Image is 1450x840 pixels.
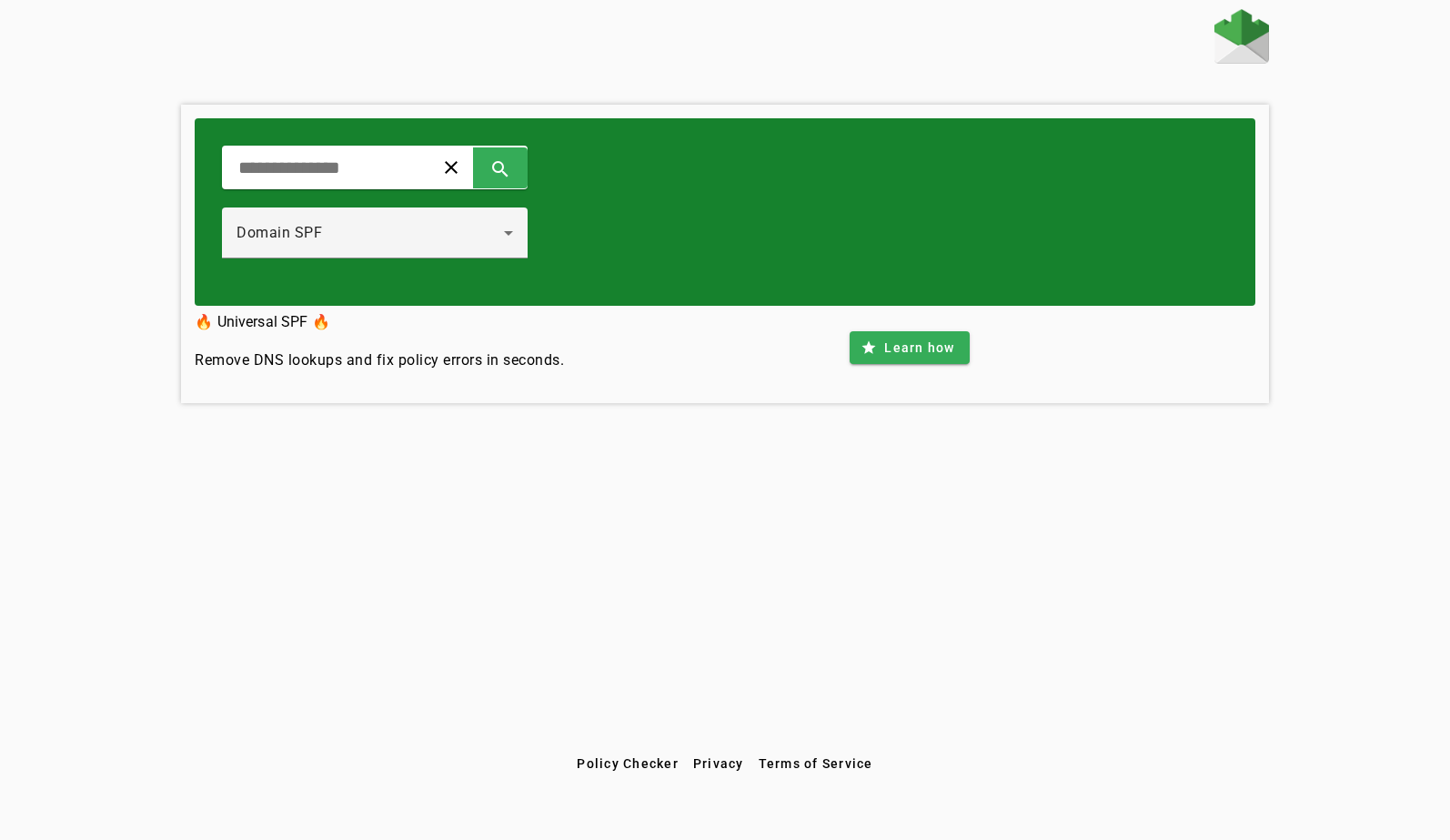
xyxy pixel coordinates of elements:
img: Fraudmarc Logo [1214,9,1269,64]
h3: 🔥 Universal SPF 🔥 [195,309,564,335]
span: Policy Checker [577,756,679,771]
span: Terms of Service [759,756,873,771]
span: Learn how [884,339,954,357]
button: Policy Checker [569,747,686,780]
h4: Remove DNS lookups and fix policy errors in seconds. [195,349,564,371]
a: Home [1214,9,1269,68]
span: Domain SPF [237,224,322,241]
span: Privacy [693,756,744,771]
button: Privacy [686,747,751,780]
button: Terms of Service [751,747,881,780]
button: Learn how [850,331,969,364]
